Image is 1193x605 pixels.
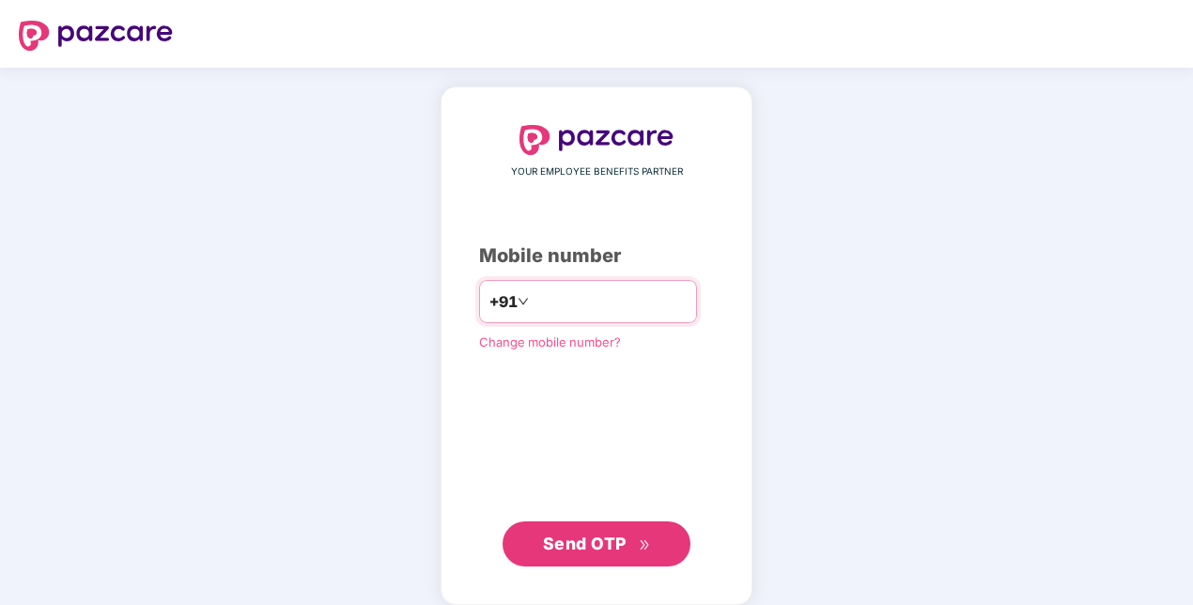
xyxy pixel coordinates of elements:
span: +91 [489,290,518,314]
a: Change mobile number? [479,334,621,349]
span: double-right [639,539,651,551]
span: down [518,296,529,307]
div: Mobile number [479,241,714,271]
span: YOUR EMPLOYEE BENEFITS PARTNER [511,164,683,179]
img: logo [19,21,173,51]
button: Send OTPdouble-right [503,521,690,566]
img: logo [519,125,674,155]
span: Send OTP [543,534,627,553]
